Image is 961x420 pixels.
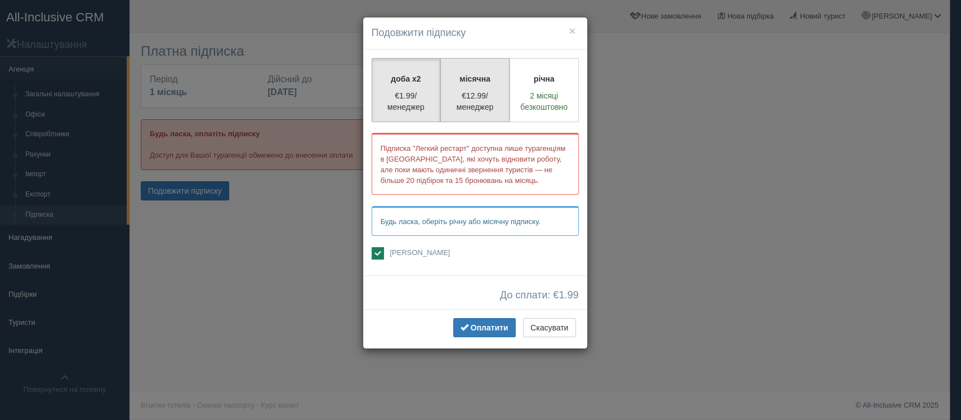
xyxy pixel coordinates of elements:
[453,318,516,337] button: Оплатити
[390,248,450,257] span: [PERSON_NAME]
[372,133,579,195] p: Підписка "Легкий рестарт" доступна лише турагенціям в [GEOGRAPHIC_DATA], які хочуть відновити роб...
[448,73,502,84] p: місячна
[448,90,502,113] p: €12.99/менеджер
[379,90,433,113] p: €1.99/менеджер
[372,26,579,41] h4: Подовжити підписку
[523,318,575,337] button: Скасувати
[372,206,579,236] p: Будь ласка, оберіть річну або місячну підписку.
[558,289,578,301] span: 1.99
[471,323,508,332] span: Оплатити
[517,90,571,113] p: 2 місяці безкоштовно
[500,290,579,301] span: До сплати: €
[517,73,571,84] p: річна
[379,73,433,84] p: доба x2
[569,25,575,37] button: ×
